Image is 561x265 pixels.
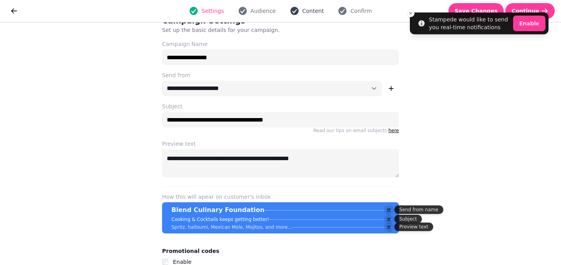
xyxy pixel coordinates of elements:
button: Continue [505,3,555,19]
label: How this will apear on customer's inbox [162,193,399,201]
p: Spritz, halloumi, Mexican Mole, Mojitos, and more... [171,224,292,230]
legend: Promotional codes [162,246,219,256]
label: Campaign Name [162,40,399,48]
span: Content [302,7,324,15]
div: Send from name [394,205,443,214]
div: Preview text [394,223,433,231]
span: Audience [251,7,276,15]
p: Cooking & Cocktails keeps getting better! [171,216,269,223]
label: Subject [162,102,399,110]
button: Close toast [407,9,415,17]
p: Blend Culinary Foundation [171,205,265,215]
label: Preview text [162,140,399,148]
span: Settings [201,7,224,15]
button: Save Changes [448,3,504,19]
button: go back [6,3,22,19]
p: Read our tips on email subjects [162,127,399,134]
label: Enable [173,259,192,265]
a: here [388,128,399,133]
div: Stampede would like to send you real-time notifications [429,16,510,31]
div: Subject [394,215,422,223]
label: Send from [162,71,399,79]
button: Enable [513,16,545,31]
p: Set up the basic details for your campaign. [162,26,362,34]
span: Confirm [350,7,372,15]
